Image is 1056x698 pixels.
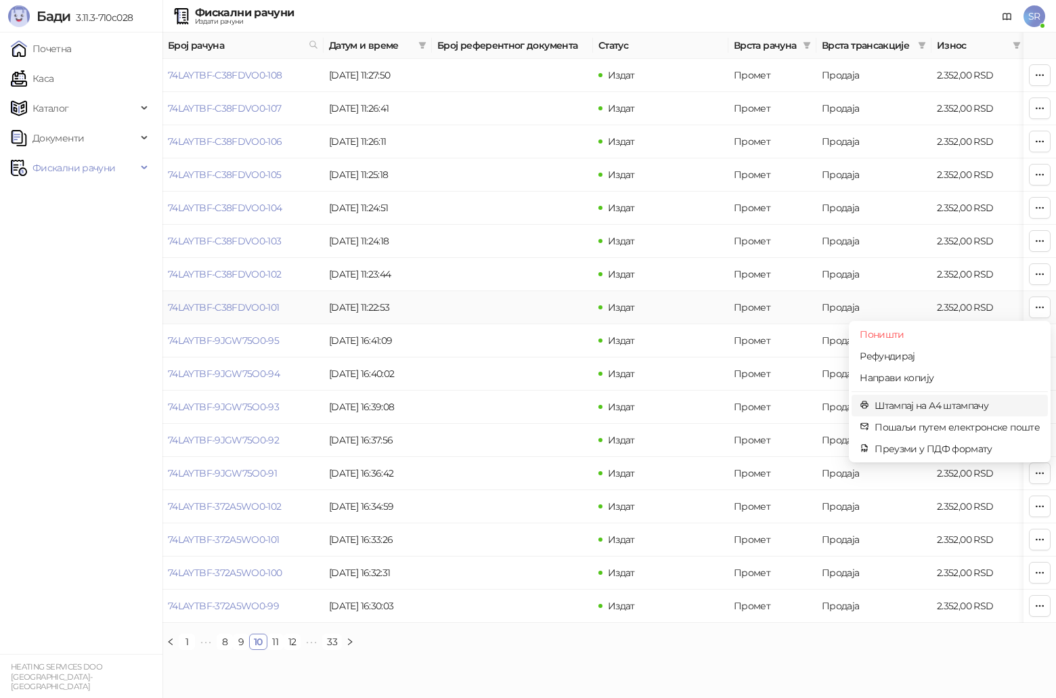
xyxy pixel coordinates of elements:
a: 74LAYTBF-C38FDVO0-108 [168,69,282,81]
td: 74LAYTBF-9JGW75O0-95 [162,324,324,357]
td: [DATE] 16:36:42 [324,457,432,490]
td: [DATE] 16:30:03 [324,590,432,623]
span: Документи [32,125,84,152]
td: 74LAYTBF-C38FDVO0-107 [162,92,324,125]
th: Број референтног документа [432,32,593,59]
li: 9 [233,634,249,650]
td: [DATE] 16:41:09 [324,324,432,357]
td: 74LAYTBF-372A5WO0-101 [162,523,324,557]
span: filter [416,35,429,56]
td: 74LAYTBF-C38FDVO0-102 [162,258,324,291]
td: Продаја [816,225,931,258]
td: 2.352,00 RSD [931,192,1026,225]
span: Датум и време [329,38,413,53]
td: Промет [728,590,816,623]
td: Промет [728,424,816,457]
td: 2.352,00 RSD [931,158,1026,192]
a: 74LAYTBF-372A5WO0-101 [168,533,280,546]
a: 74LAYTBF-372A5WO0-99 [168,600,279,612]
span: Издат [608,202,635,214]
td: Промет [728,324,816,357]
span: filter [803,41,811,49]
span: SR [1024,5,1045,27]
td: Продаја [816,291,931,324]
td: Продаја [816,92,931,125]
span: Врста рачуна [734,38,797,53]
td: Промет [728,457,816,490]
td: Продаја [816,59,931,92]
td: 2.352,00 RSD [931,125,1026,158]
td: 2.352,00 RSD [931,557,1026,590]
span: Издат [608,401,635,413]
li: 1 [179,634,195,650]
th: Број рачуна [162,32,324,59]
td: 74LAYTBF-9JGW75O0-94 [162,357,324,391]
span: 3.11.3-710c028 [70,12,133,24]
td: Продаја [816,557,931,590]
td: 74LAYTBF-9JGW75O0-92 [162,424,324,457]
span: Издат [608,235,635,247]
span: Бади [37,8,70,24]
button: right [342,634,358,650]
td: [DATE] 11:22:53 [324,291,432,324]
td: [DATE] 16:32:31 [324,557,432,590]
a: Документација [996,5,1018,27]
td: [DATE] 16:39:08 [324,391,432,424]
span: left [167,638,175,646]
a: 74LAYTBF-C38FDVO0-105 [168,169,282,181]
a: 12 [284,634,301,649]
td: Продаја [816,457,931,490]
td: 74LAYTBF-C38FDVO0-104 [162,192,324,225]
td: Продаја [816,192,931,225]
td: 2.352,00 RSD [931,225,1026,258]
a: 74LAYTBF-9JGW75O0-92 [168,434,279,446]
td: Продаја [816,590,931,623]
td: 74LAYTBF-C38FDVO0-105 [162,158,324,192]
a: 74LAYTBF-9JGW75O0-94 [168,368,280,380]
td: Промет [728,158,816,192]
span: filter [418,41,426,49]
a: 74LAYTBF-9JGW75O0-93 [168,401,279,413]
li: Следећих 5 Страна [301,634,322,650]
td: 74LAYTBF-C38FDVO0-103 [162,225,324,258]
span: Издат [608,268,635,280]
span: right [346,638,354,646]
td: Промет [728,357,816,391]
td: 74LAYTBF-9JGW75O0-91 [162,457,324,490]
td: Промет [728,557,816,590]
td: Промет [728,490,816,523]
li: 10 [249,634,267,650]
span: Штампај на А4 штампачу [875,398,1040,413]
td: Промет [728,59,816,92]
span: Износ [937,38,1007,53]
li: 33 [322,634,342,650]
td: [DATE] 16:37:56 [324,424,432,457]
span: Врста трансакције [822,38,912,53]
span: Пошаљи путем електронске поште [875,420,1040,435]
td: 2.352,00 RSD [931,490,1026,523]
a: 74LAYTBF-C38FDVO0-106 [168,135,282,148]
td: [DATE] 16:33:26 [324,523,432,557]
td: [DATE] 11:24:51 [324,192,432,225]
td: 2.352,00 RSD [931,92,1026,125]
span: Издат [608,368,635,380]
td: Промет [728,291,816,324]
span: filter [1010,35,1024,56]
th: Врста трансакције [816,32,931,59]
a: Каса [11,65,53,92]
li: Претходних 5 Страна [195,634,217,650]
td: Продаја [816,324,931,357]
span: Поништи [860,327,1040,342]
span: Издат [608,533,635,546]
a: 74LAYTBF-C38FDVO0-107 [168,102,282,114]
span: Издат [608,301,635,313]
td: Промет [728,523,816,557]
a: 74LAYTBF-372A5WO0-100 [168,567,282,579]
td: Продаја [816,158,931,192]
div: Издати рачуни [195,18,294,25]
td: 74LAYTBF-372A5WO0-102 [162,490,324,523]
td: Продаја [816,125,931,158]
a: 74LAYTBF-C38FDVO0-101 [168,301,280,313]
td: 74LAYTBF-372A5WO0-100 [162,557,324,590]
td: [DATE] 11:26:11 [324,125,432,158]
